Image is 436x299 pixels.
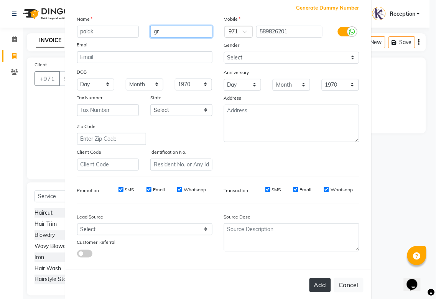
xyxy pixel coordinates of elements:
[77,41,89,48] label: Email
[224,95,242,102] label: Address
[77,26,139,38] input: First Name
[77,123,96,130] label: Zip Code
[224,16,241,23] label: Mobile
[150,159,212,171] input: Resident No. or Any Id
[77,16,93,23] label: Name
[309,278,331,292] button: Add
[331,186,353,193] label: Whatsapp
[404,268,428,291] iframe: chat widget
[184,186,206,193] label: Whatsapp
[77,133,146,145] input: Enter Zip Code
[77,187,99,194] label: Promotion
[153,186,165,193] label: Email
[256,26,322,38] input: Mobile
[224,69,249,76] label: Anniversary
[77,159,139,171] input: Client Code
[77,94,103,101] label: Tax Number
[150,94,161,101] label: State
[77,51,212,63] input: Email
[77,214,104,220] label: Lead Source
[77,104,139,116] input: Tax Number
[77,69,87,76] label: DOB
[125,186,134,193] label: SMS
[224,42,240,49] label: Gender
[224,214,250,220] label: Source Desc
[300,186,312,193] label: Email
[77,149,102,156] label: Client Code
[296,4,359,12] span: Generate Dummy Number
[77,239,116,246] label: Customer Referral
[334,278,364,292] button: Cancel
[150,149,186,156] label: Identification No.
[272,186,281,193] label: SMS
[224,187,248,194] label: Transaction
[150,26,212,38] input: Last Name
